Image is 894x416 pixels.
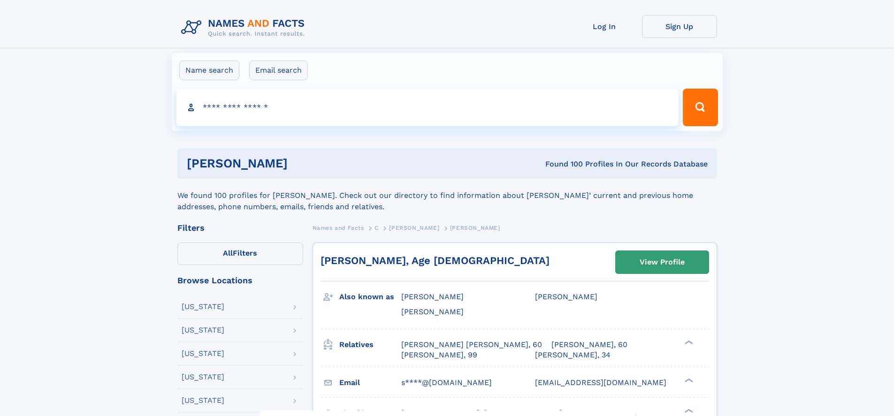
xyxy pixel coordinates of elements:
[450,225,500,231] span: [PERSON_NAME]
[642,15,717,38] a: Sign Up
[321,255,550,266] a: [PERSON_NAME], Age [DEMOGRAPHIC_DATA]
[177,15,313,40] img: Logo Names and Facts
[682,377,694,383] div: ❯
[416,159,708,169] div: Found 100 Profiles In Our Records Database
[182,303,224,310] div: [US_STATE]
[374,225,379,231] span: C
[313,222,364,234] a: Names and Facts
[640,251,685,273] div: View Profile
[223,249,233,257] span: All
[616,251,709,273] a: View Profile
[249,61,308,80] label: Email search
[682,339,694,345] div: ❯
[182,397,224,404] div: [US_STATE]
[401,340,542,350] a: [PERSON_NAME] [PERSON_NAME], 60
[389,225,439,231] span: [PERSON_NAME]
[682,408,694,414] div: ❯
[339,289,401,305] h3: Also known as
[176,89,679,126] input: search input
[179,61,239,80] label: Name search
[182,373,224,381] div: [US_STATE]
[177,224,303,232] div: Filters
[374,222,379,234] a: C
[535,292,597,301] span: [PERSON_NAME]
[389,222,439,234] a: [PERSON_NAME]
[187,158,417,169] h1: [PERSON_NAME]
[339,375,401,391] h3: Email
[401,307,464,316] span: [PERSON_NAME]
[683,89,718,126] button: Search Button
[177,276,303,285] div: Browse Locations
[551,340,627,350] a: [PERSON_NAME], 60
[177,179,717,212] div: We found 100 profiles for [PERSON_NAME]. Check out our directory to find information about [PERSO...
[401,292,464,301] span: [PERSON_NAME]
[535,350,611,360] a: [PERSON_NAME], 34
[182,326,224,334] div: [US_STATE]
[339,337,401,353] h3: Relatives
[182,350,224,357] div: [US_STATE]
[535,378,666,387] span: [EMAIL_ADDRESS][DOMAIN_NAME]
[177,242,303,265] label: Filters
[401,350,477,360] a: [PERSON_NAME], 99
[567,15,642,38] a: Log In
